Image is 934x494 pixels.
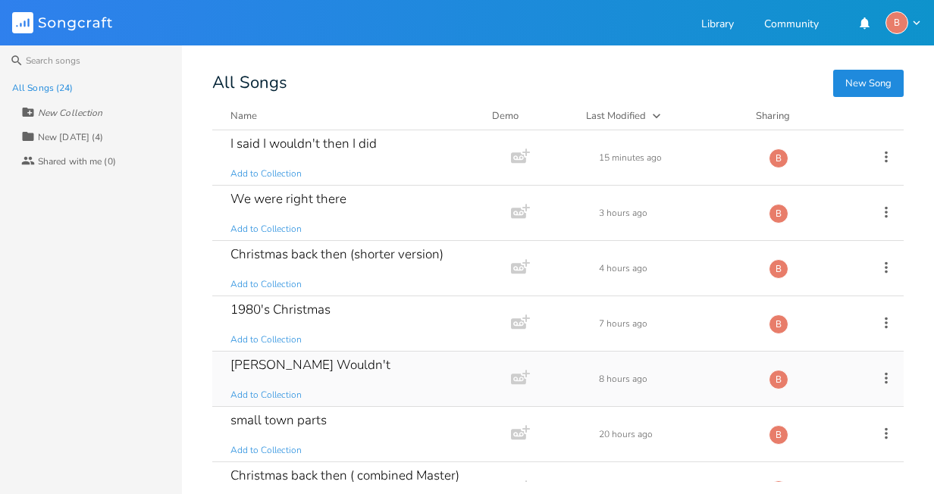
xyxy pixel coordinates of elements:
[230,389,302,402] span: Add to Collection
[599,319,751,328] div: 7 hours ago
[769,425,788,445] div: bjb3598
[230,167,302,180] span: Add to Collection
[586,109,646,123] div: Last Modified
[230,444,302,457] span: Add to Collection
[230,358,390,371] div: [PERSON_NAME] Wouldn't
[764,19,819,32] a: Community
[12,83,73,92] div: All Songs (24)
[599,208,751,217] div: 3 hours ago
[38,108,102,117] div: New Collection
[769,370,788,389] div: bjb3598
[230,108,474,123] button: Name
[230,109,257,123] div: Name
[230,469,459,482] div: Christmas back then ( combined Master)
[586,108,738,123] button: Last Modified
[885,11,908,34] div: bjb3598
[212,76,904,90] div: All Songs
[701,19,734,32] a: Library
[599,153,751,162] div: 15 minutes ago
[599,264,751,273] div: 4 hours ago
[769,204,788,224] div: bjb3598
[230,192,346,205] div: We were right there
[769,259,788,279] div: bjb3598
[599,430,751,439] div: 20 hours ago
[769,314,788,334] div: bjb3598
[492,108,568,123] div: Demo
[38,133,103,142] div: New [DATE] (4)
[885,11,922,34] button: B
[38,157,116,166] div: Shared with me (0)
[230,414,327,427] div: small town parts
[756,108,847,123] div: Sharing
[230,333,302,346] span: Add to Collection
[230,223,302,236] span: Add to Collection
[230,278,302,291] span: Add to Collection
[230,137,377,150] div: I said I wouldn't then I did
[833,70,904,97] button: New Song
[769,149,788,168] div: bjb3598
[230,248,443,261] div: Christmas back then (shorter version)
[599,374,751,383] div: 8 hours ago
[230,303,331,316] div: 1980's Christmas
